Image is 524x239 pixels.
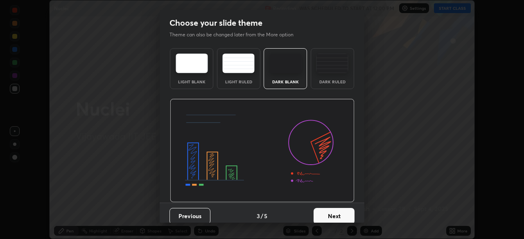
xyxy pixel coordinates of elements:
h4: 3 [257,212,260,220]
img: lightTheme.e5ed3b09.svg [176,54,208,73]
img: darkThemeBanner.d06ce4a2.svg [170,99,355,203]
div: Light Ruled [222,80,255,84]
h4: 5 [264,212,267,220]
div: Dark Ruled [316,80,349,84]
h2: Choose your slide theme [169,18,262,28]
div: Light Blank [175,80,208,84]
p: Theme can also be changed later from the More option [169,31,302,38]
button: Previous [169,208,210,224]
div: Dark Blank [269,80,302,84]
img: darkTheme.f0cc69e5.svg [269,54,302,73]
h4: / [261,212,263,220]
img: darkRuledTheme.de295e13.svg [316,54,348,73]
img: lightRuledTheme.5fabf969.svg [222,54,255,73]
button: Next [314,208,355,224]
